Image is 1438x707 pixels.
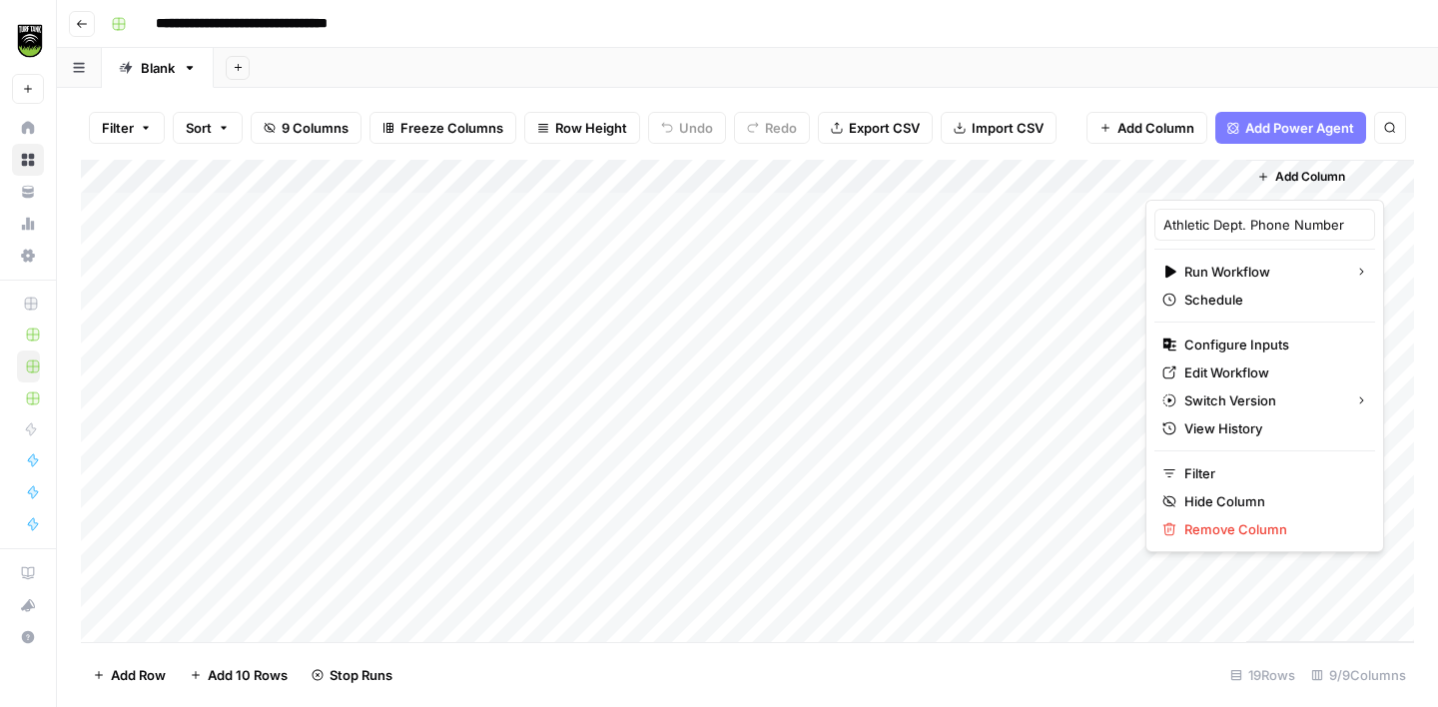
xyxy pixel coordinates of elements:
span: Add Row [111,665,166,685]
span: Import CSV [972,118,1044,138]
span: Hide Column [1184,491,1359,511]
span: Schedule [1184,290,1359,310]
button: Add Column [1249,164,1353,190]
span: Freeze Columns [400,118,503,138]
span: Row Height [555,118,627,138]
button: What's new? [12,589,44,621]
button: Help + Support [12,621,44,653]
button: Redo [734,112,810,144]
div: Blank [141,58,175,78]
span: 9 Columns [282,118,349,138]
button: Undo [648,112,726,144]
button: Export CSV [818,112,933,144]
div: 9/9 Columns [1303,659,1414,691]
span: Sort [186,118,212,138]
button: Freeze Columns [369,112,516,144]
span: View History [1184,418,1359,438]
button: Import CSV [941,112,1057,144]
button: Workspace: Turf Tank - Data Team [12,16,44,66]
a: Settings [12,240,44,272]
div: What's new? [13,590,43,620]
button: Row Height [524,112,640,144]
button: Add 10 Rows [178,659,300,691]
a: AirOps Academy [12,557,44,589]
button: 9 Columns [251,112,361,144]
button: Add Column [1086,112,1207,144]
span: Filter [102,118,134,138]
span: Switch Version [1184,390,1339,410]
div: 19 Rows [1222,659,1303,691]
button: Sort [173,112,243,144]
span: Redo [765,118,797,138]
button: Add Row [81,659,178,691]
a: Browse [12,144,44,176]
a: Usage [12,208,44,240]
span: Remove Column [1184,519,1359,539]
a: Blank [102,48,214,88]
span: Undo [679,118,713,138]
span: Filter [1184,463,1359,483]
a: Home [12,112,44,144]
span: Add Column [1117,118,1194,138]
span: Add 10 Rows [208,665,288,685]
img: Turf Tank - Data Team Logo [12,23,48,59]
span: Stop Runs [330,665,392,685]
button: Filter [89,112,165,144]
span: Add Column [1275,168,1345,186]
span: Edit Workflow [1184,362,1359,382]
button: Stop Runs [300,659,404,691]
button: Add Power Agent [1215,112,1366,144]
span: Add Power Agent [1245,118,1354,138]
a: Your Data [12,176,44,208]
span: Configure Inputs [1184,335,1359,354]
span: Export CSV [849,118,920,138]
span: Run Workflow [1184,262,1339,282]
